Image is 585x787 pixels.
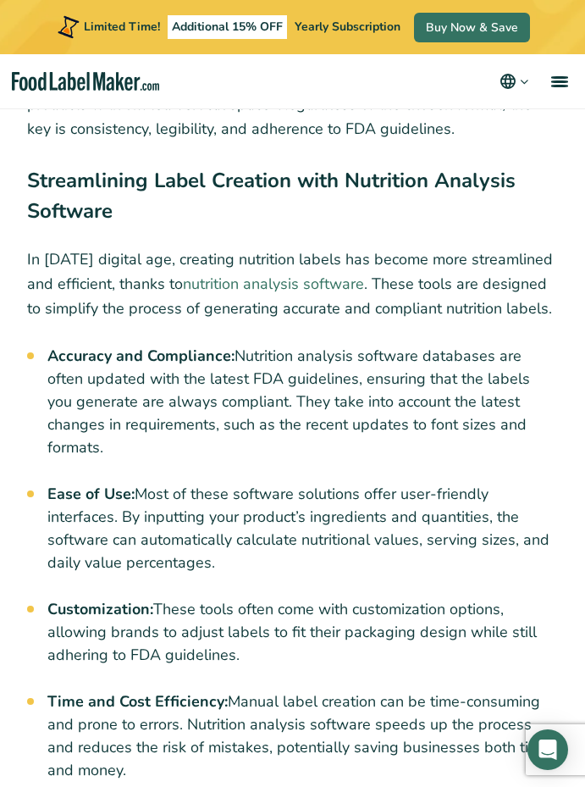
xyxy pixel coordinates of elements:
[47,691,228,712] strong: Time and Cost Efficiency:
[531,54,585,108] a: menu
[47,484,135,504] strong: Ease of Use:
[47,483,558,574] li: Most of these software solutions offer user-friendly interfaces. By inputting your product’s ingr...
[47,345,558,459] li: Nutrition analysis software databases are often updated with the latest FDA guidelines, ensuring ...
[168,15,287,39] span: Additional 15% OFF
[47,599,153,619] strong: Customization:
[414,13,530,42] a: Buy Now & Save
[183,274,364,294] a: nutrition analysis software
[47,690,558,782] li: Manual label creation can be time-consuming and prone to errors. Nutrition analysis software spee...
[527,729,568,770] div: Open Intercom Messenger
[47,346,235,366] strong: Accuracy and Compliance:
[27,167,516,224] strong: Streamlining Label Creation with Nutrition Analysis Software
[27,247,558,320] p: In [DATE] digital age, creating nutrition labels has become more streamlined and efficient, thank...
[295,19,400,35] span: Yearly Subscription
[47,598,558,667] li: These tools often come with customization options, allowing brands to adjust labels to fit their ...
[84,19,160,35] span: Limited Time!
